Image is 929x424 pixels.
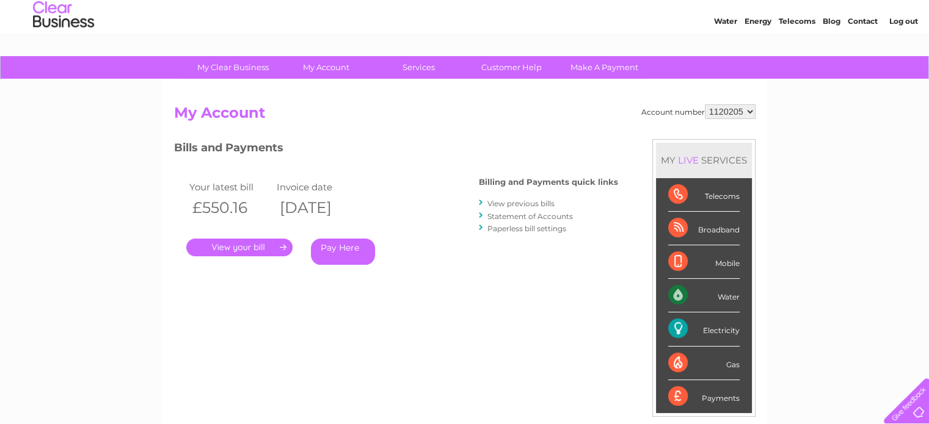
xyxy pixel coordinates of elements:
h2: My Account [174,104,756,128]
td: Your latest bill [186,179,274,195]
a: Customer Help [461,56,562,79]
a: Log out [889,52,917,61]
div: Gas [668,347,740,380]
a: View previous bills [487,199,555,208]
h4: Billing and Payments quick links [479,178,618,187]
div: Broadband [668,212,740,245]
a: Services [368,56,469,79]
h3: Bills and Payments [174,139,618,160]
div: Telecoms [668,178,740,212]
img: logo.png [32,32,95,69]
th: [DATE] [274,195,362,220]
div: Mobile [668,245,740,279]
a: Water [714,52,737,61]
a: Statement of Accounts [487,212,573,221]
div: Water [668,279,740,312]
a: My Clear Business [183,56,283,79]
td: Invoice date [274,179,362,195]
a: Energy [745,52,771,61]
a: Contact [848,52,878,61]
a: Blog [823,52,840,61]
a: Pay Here [311,239,375,265]
div: Account number [641,104,756,119]
div: Payments [668,380,740,413]
th: £550.16 [186,195,274,220]
a: 0333 014 3131 [699,6,783,21]
div: Electricity [668,312,740,346]
div: Clear Business is a trading name of Verastar Limited (registered in [GEOGRAPHIC_DATA] No. 3667643... [177,7,754,59]
div: MY SERVICES [656,143,752,178]
a: My Account [275,56,376,79]
a: Make A Payment [554,56,655,79]
a: . [186,239,293,256]
a: Paperless bill settings [487,224,566,233]
a: Telecoms [779,52,815,61]
div: LIVE [676,154,701,166]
